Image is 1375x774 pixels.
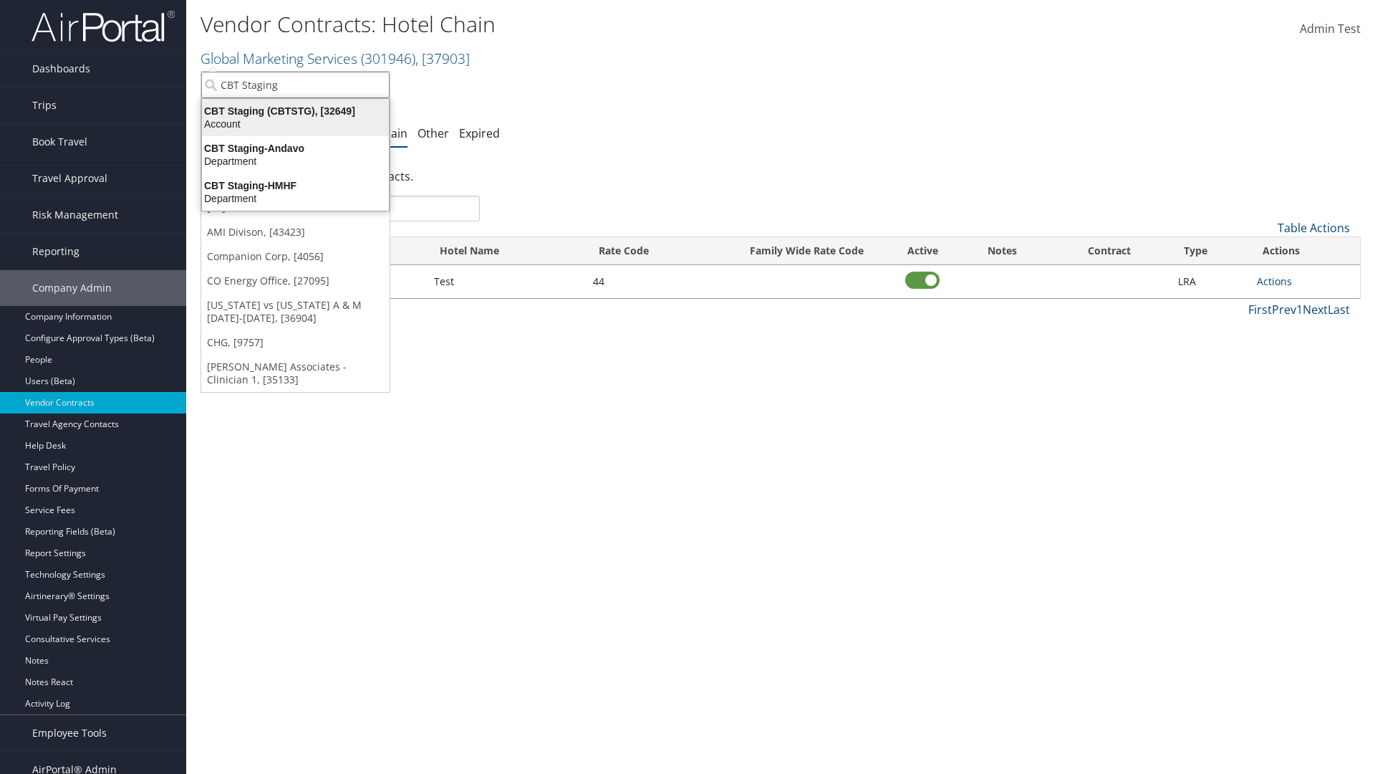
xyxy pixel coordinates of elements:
[1328,302,1350,317] a: Last
[724,237,889,265] th: Family Wide Rate Code: activate to sort column ascending
[32,87,57,123] span: Trips
[193,179,397,192] div: CBT Staging-HMHF
[201,244,390,269] a: Companion Corp, [4056]
[459,125,500,141] a: Expired
[1300,21,1361,37] span: Admin Test
[361,49,415,68] span: ( 301946 )
[32,197,118,233] span: Risk Management
[201,157,1361,196] div: There are contracts.
[201,9,974,39] h1: Vendor Contracts: Hotel Chain
[193,155,397,168] div: Department
[32,715,107,751] span: Employee Tools
[201,72,390,98] input: Search Accounts
[193,142,397,155] div: CBT Staging-Andavo
[1250,237,1360,265] th: Actions
[1296,302,1303,317] a: 1
[1272,302,1296,317] a: Prev
[1248,302,1272,317] a: First
[1048,237,1170,265] th: Contract: activate to sort column ascending
[201,49,470,68] a: Global Marketing Services
[32,270,112,306] span: Company Admin
[193,105,397,118] div: CBT Staging (CBTSTG), [32649]
[586,265,725,298] td: 44
[201,269,390,293] a: CO Energy Office, [27095]
[201,330,390,355] a: CHG, [9757]
[427,265,586,298] td: Test
[32,124,87,160] span: Book Travel
[201,293,390,330] a: [US_STATE] vs [US_STATE] A & M [DATE]-[DATE], [36904]
[427,237,586,265] th: Hotel Name: activate to sort column ascending
[1171,265,1250,298] td: LRA
[32,51,90,87] span: Dashboards
[201,355,390,392] a: [PERSON_NAME] Associates - Clinician 1, [35133]
[32,161,107,196] span: Travel Approval
[415,49,470,68] span: , [ 37903 ]
[32,9,175,43] img: airportal-logo.png
[1303,302,1328,317] a: Next
[956,237,1048,265] th: Notes: activate to sort column ascending
[1171,237,1250,265] th: Type: activate to sort column ascending
[418,125,449,141] a: Other
[193,118,397,130] div: Account
[193,192,397,205] div: Department
[32,234,79,269] span: Reporting
[889,237,956,265] th: Active: activate to sort column ascending
[1300,7,1361,52] a: Admin Test
[201,220,390,244] a: AMI Divison, [43423]
[1257,274,1292,288] a: Actions
[1278,220,1350,236] a: Table Actions
[586,237,725,265] th: Rate Code: activate to sort column ascending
